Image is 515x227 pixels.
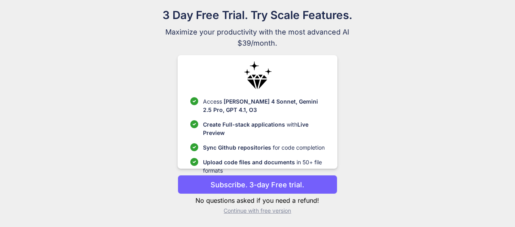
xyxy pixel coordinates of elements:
p: No questions asked if you need a refund! [178,196,337,205]
span: Sync Github repositories [203,144,271,151]
img: checklist [190,158,198,166]
span: [PERSON_NAME] 4 Sonnet, Gemini 2.5 Pro, GPT 4.1, O3 [203,98,318,113]
img: checklist [190,143,198,151]
img: checklist [190,120,198,128]
p: Access [203,97,325,114]
p: Continue with free version [178,207,337,215]
span: Create Full-stack applications [203,121,287,128]
span: Upload code files and documents [203,159,295,165]
span: $39/month. [124,38,391,49]
span: Maximize your productivity with the most advanced AI [124,27,391,38]
img: checklist [190,97,198,105]
button: Subscribe. 3-day Free trial. [178,175,337,194]
p: for code completion [203,143,325,152]
p: in 50+ file formats [203,158,325,175]
p: Subscribe. 3-day Free trial. [211,179,304,190]
h1: 3 Day Free Trial. Try Scale Features. [124,7,391,23]
p: with [203,120,325,137]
